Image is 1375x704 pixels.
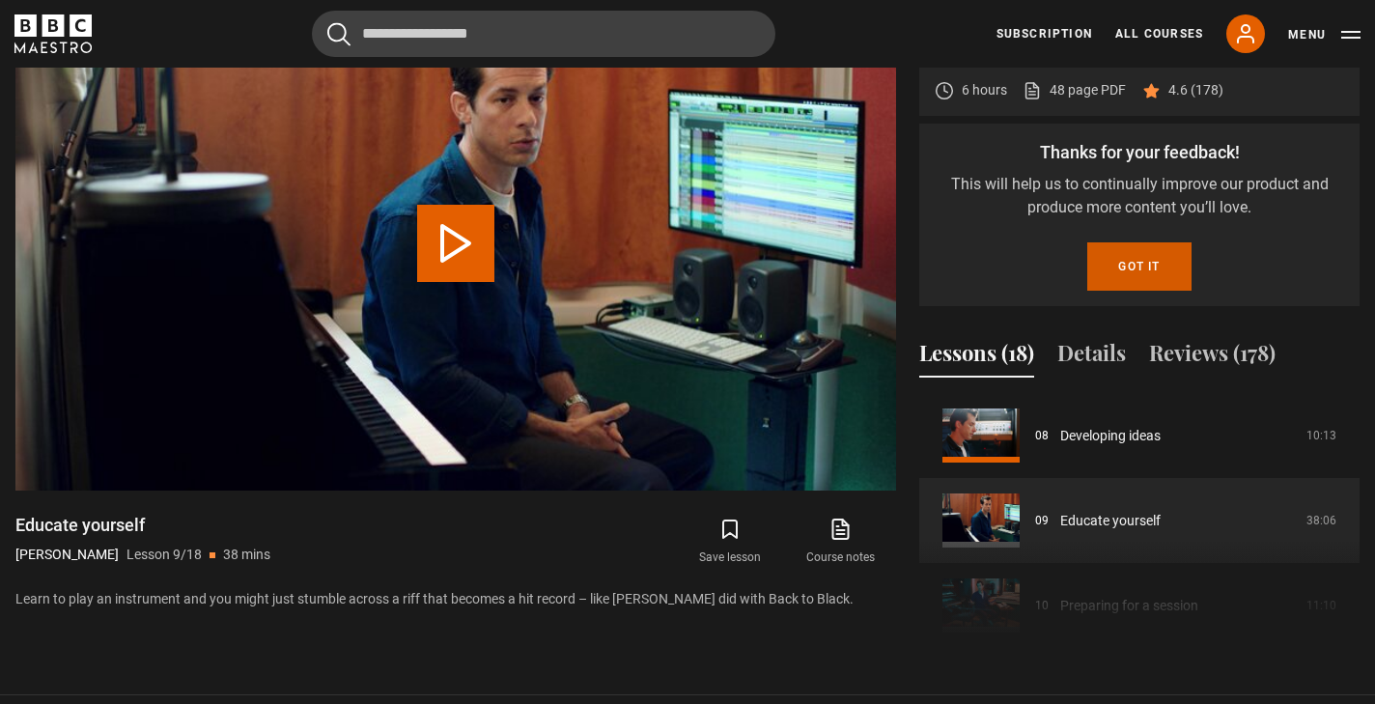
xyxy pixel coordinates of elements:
[935,173,1344,219] p: This will help us to continually improve our product and produce more content you’ll love.
[935,139,1344,165] p: Thanks for your feedback!
[962,80,1007,100] p: 6 hours
[996,25,1092,42] a: Subscription
[1057,337,1126,378] button: Details
[15,589,896,609] p: Learn to play an instrument and you might just stumble across a riff that becomes a hit record – ...
[417,205,494,282] button: Play Lesson Educate yourself
[675,514,785,570] button: Save lesson
[223,545,270,565] p: 38 mins
[126,545,202,565] p: Lesson 9/18
[14,14,92,53] svg: BBC Maestro
[327,22,351,46] button: Submit the search query
[15,514,270,537] h1: Educate yourself
[1023,80,1126,100] a: 48 page PDF
[1060,426,1161,446] a: Developing ideas
[15,545,119,565] p: [PERSON_NAME]
[1115,25,1203,42] a: All Courses
[919,337,1034,378] button: Lessons (18)
[1149,337,1276,378] button: Reviews (178)
[1288,25,1361,44] button: Toggle navigation
[1060,511,1161,531] a: Educate yourself
[1168,80,1223,100] p: 4.6 (178)
[786,514,896,570] a: Course notes
[1087,242,1191,291] button: Got it
[312,11,775,57] input: Search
